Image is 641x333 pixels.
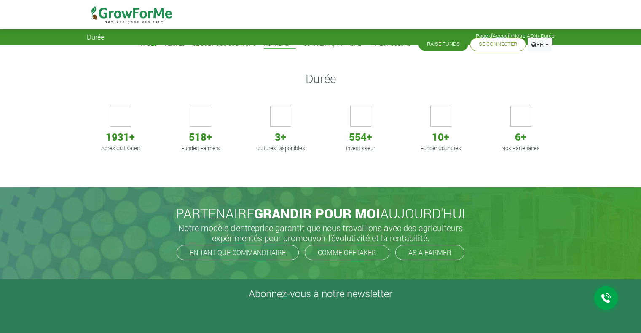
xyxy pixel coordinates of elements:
[90,205,551,221] h2: PARTENAIRE AUJOURD'HUI
[254,204,380,222] span: GRANDIR POUR MOI
[137,40,157,49] a: Trades
[528,38,552,51] a: FR
[252,144,309,152] p: Cultures Disponibles
[11,288,630,300] h4: Abonnez-vous à notre newsletter
[92,144,149,152] p: Acres Cultivated
[371,40,414,49] a: Investisseurs
[479,40,517,49] a: Se Connecter
[91,131,150,143] h4: 1931+
[305,245,389,260] a: COMME OFFTAKER
[411,131,470,143] h4: 10+
[193,40,256,49] a: Ce que nous Cultivons
[350,106,371,127] img: growforme image
[493,144,549,152] p: Nos Partenaires
[177,245,299,260] a: EN TANT QUE COMMANDITAIRE
[172,144,229,152] p: Funded Farmers
[331,131,390,143] h4: 554+
[251,131,310,143] h4: 3+
[190,106,211,127] img: growforme image
[395,245,464,260] a: AS A FARMER
[427,40,460,49] a: Raise Funds
[88,72,553,86] h3: Durée
[333,144,389,152] p: Investisseur
[491,131,550,143] h4: 6+
[303,40,364,49] a: Comment ça Marche
[264,40,296,49] a: Notre ADN
[87,33,104,41] span: Durée
[430,106,451,127] img: growforme image
[510,106,531,127] img: growforme image
[270,106,291,127] img: growforme image
[173,223,468,243] h5: Notre modèle d'entreprise garantit que nous travaillons avec des agriculteurs expérimentés pour p...
[171,131,230,143] h4: 518+
[110,106,131,127] img: growforme image
[165,40,185,49] a: Fermes
[413,144,469,152] p: Funder Countries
